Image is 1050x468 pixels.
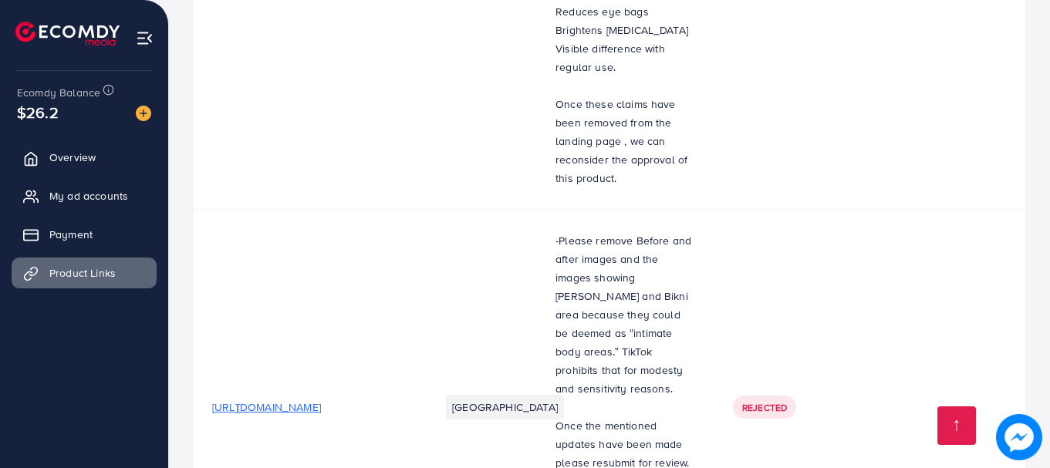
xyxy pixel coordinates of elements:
a: Payment [12,219,157,250]
li: [GEOGRAPHIC_DATA] [446,395,564,419]
a: My ad accounts [12,180,157,211]
span: Rejected [742,401,787,414]
span: Ecomdy Balance [17,85,100,100]
img: logo [15,22,120,45]
span: Payment [49,227,93,242]
span: $26.2 [17,101,59,123]
p: -Please remove Before and after images and the images showing [PERSON_NAME] and Bikni area becaus... [555,231,696,398]
span: Product Links [49,265,116,281]
img: image [996,414,1042,460]
a: Product Links [12,258,157,288]
p: Reduces eye bags [555,2,696,21]
span: My ad accounts [49,188,128,204]
p: Once these claims have been removed from the landing page , we can reconsider the approval of thi... [555,95,696,187]
img: image [136,106,151,121]
span: [URL][DOMAIN_NAME] [212,399,321,415]
span: Overview [49,150,96,165]
img: menu [136,29,154,47]
p: Visible difference with regular use. [555,39,696,76]
a: Overview [12,142,157,173]
p: Brightens [MEDICAL_DATA] [555,21,696,39]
